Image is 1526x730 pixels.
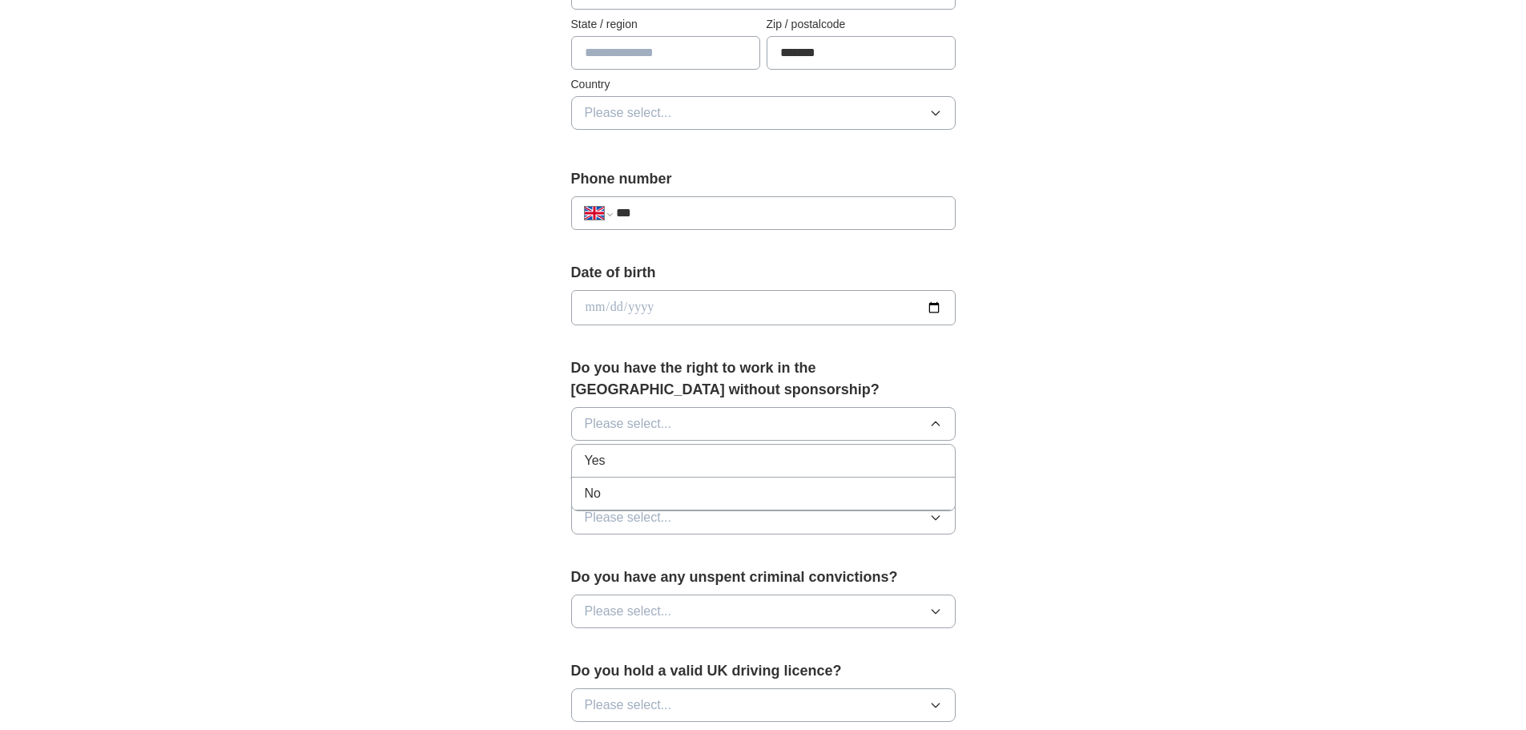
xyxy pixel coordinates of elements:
button: Please select... [571,96,956,130]
button: Please select... [571,595,956,628]
label: Phone number [571,168,956,190]
span: Please select... [585,602,672,621]
button: Please select... [571,688,956,722]
span: Please select... [585,103,672,123]
span: Please select... [585,508,672,527]
button: Please select... [571,501,956,534]
label: State / region [571,16,760,33]
span: No [585,484,601,503]
label: Zip / postalcode [767,16,956,33]
label: Do you have any unspent criminal convictions? [571,567,956,588]
button: Please select... [571,407,956,441]
label: Date of birth [571,262,956,284]
span: Please select... [585,414,672,434]
label: Do you have the right to work in the [GEOGRAPHIC_DATA] without sponsorship? [571,357,956,401]
label: Country [571,76,956,93]
span: Please select... [585,696,672,715]
label: Do you hold a valid UK driving licence? [571,660,956,682]
span: Yes [585,451,606,470]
